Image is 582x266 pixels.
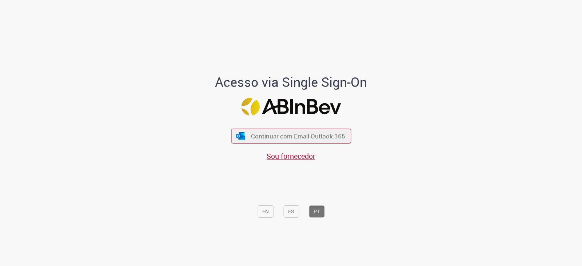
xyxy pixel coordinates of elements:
[231,129,351,144] button: ícone Azure/Microsoft 360 Continuar com Email Outlook 365
[236,132,246,140] img: ícone Azure/Microsoft 360
[267,151,315,161] a: Sou fornecedor
[283,205,299,218] button: ES
[258,205,274,218] button: EN
[190,75,392,89] h1: Acesso via Single Sign-On
[309,205,324,218] button: PT
[241,98,341,116] img: Logo ABInBev
[251,132,345,140] span: Continuar com Email Outlook 365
